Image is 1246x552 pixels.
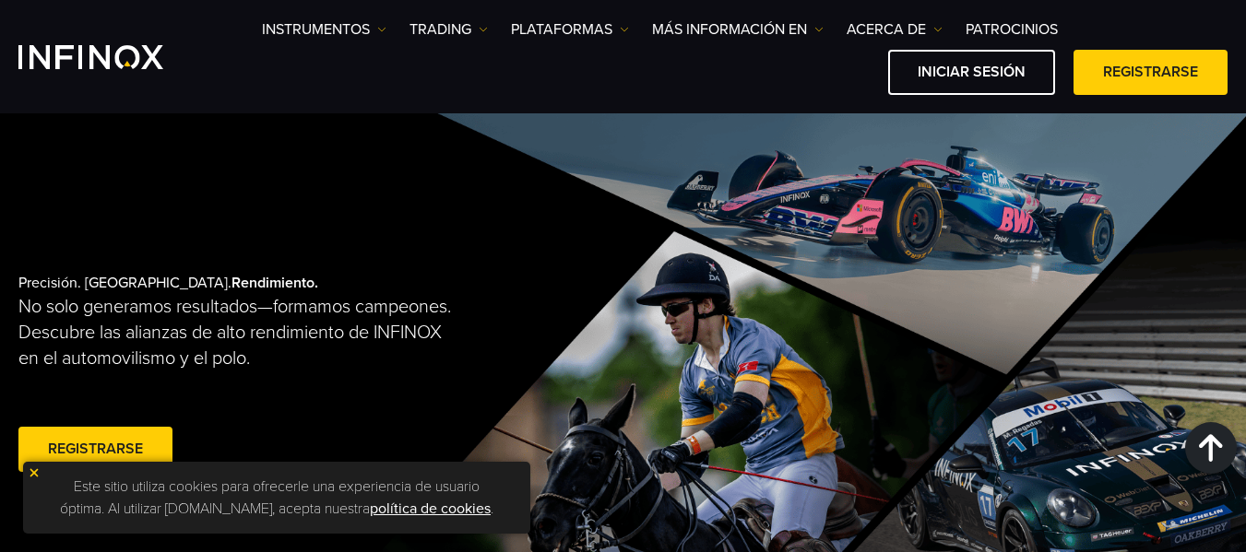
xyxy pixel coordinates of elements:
a: ACERCA DE [847,18,943,41]
a: PLATAFORMAS [511,18,629,41]
a: Más información en [652,18,824,41]
a: INFINOX Logo [18,45,207,69]
a: TRADING [409,18,488,41]
a: Iniciar sesión [888,50,1055,95]
p: Este sitio utiliza cookies para ofrecerle una experiencia de usuario óptima. Al utilizar [DOMAIN_... [32,471,521,524]
a: Instrumentos [262,18,386,41]
a: Registrarse [18,427,172,472]
a: política de cookies [370,499,491,518]
a: Registrarse [1074,50,1228,95]
a: Patrocinios [966,18,1058,41]
img: yellow close icon [28,466,41,479]
strong: Rendimiento. [231,274,318,292]
div: Precisión. [GEOGRAPHIC_DATA]. [18,244,563,506]
p: No solo generamos resultados—formamos campeones. Descubre las alianzas de alto rendimiento de INF... [18,294,454,371]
